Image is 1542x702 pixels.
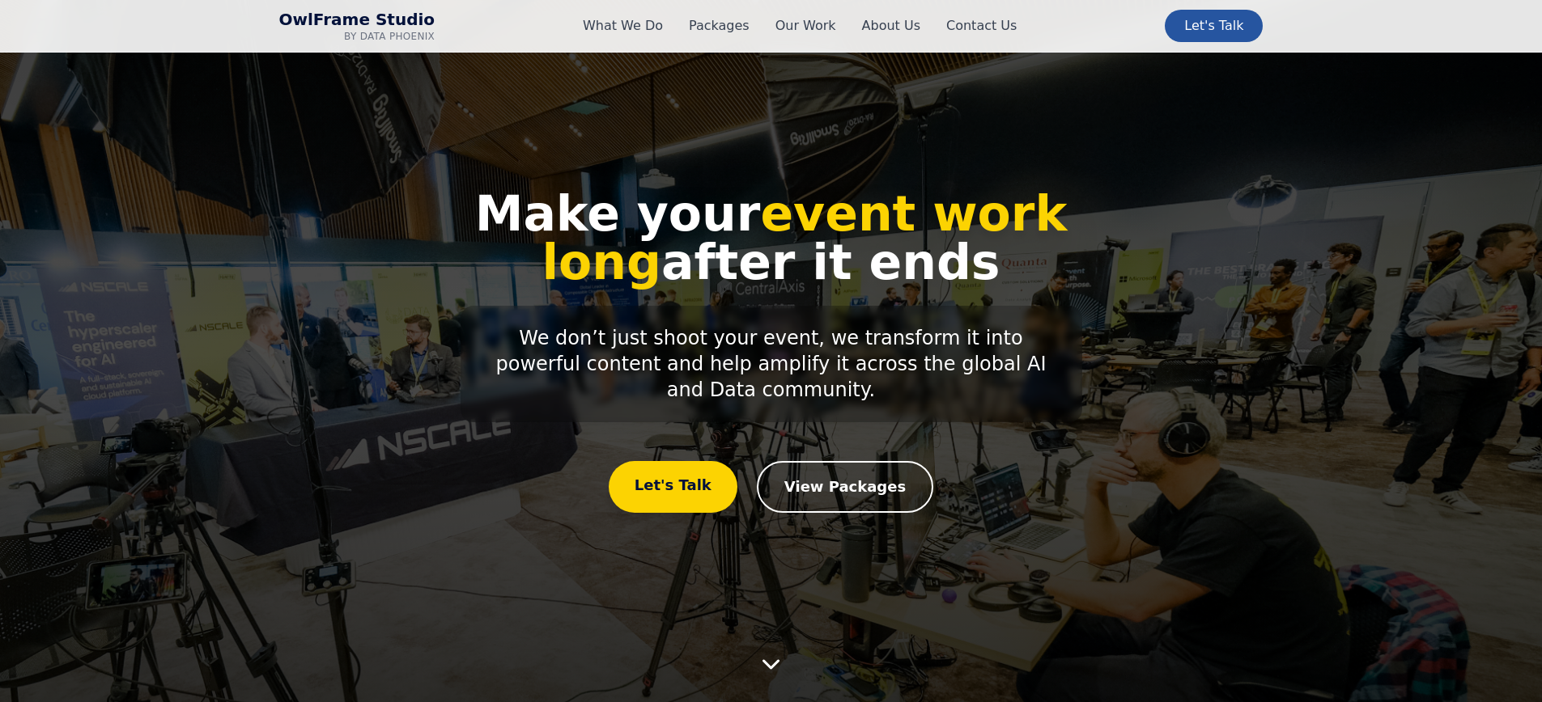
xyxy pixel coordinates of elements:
[1165,10,1263,42] a: Let's Talk
[435,461,1108,513] div: Call to action buttons
[609,461,737,513] a: Let's Talk
[279,30,435,43] span: by Data Phoenix
[542,185,1067,290] span: event work long
[946,16,1017,36] a: Contact Us
[862,16,920,36] a: About Us
[689,16,750,36] a: Packages
[583,16,663,36] a: What We Do
[279,10,435,43] a: OwlFrame Studio Home
[775,16,836,36] a: Our Work
[435,189,1108,286] h1: Make your after it ends
[461,306,1082,422] p: We don’t just shoot your event, we transform it into powerful content and help amplify it across ...
[757,461,933,513] a: View Packages
[279,10,435,30] span: OwlFrame Studio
